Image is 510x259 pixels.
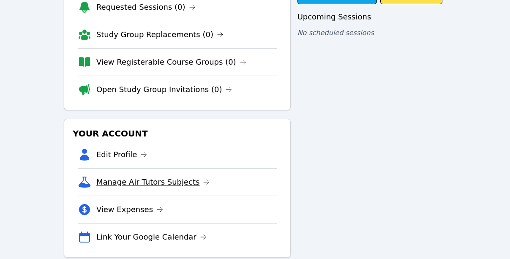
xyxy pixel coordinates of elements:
a: Manage Air Tutors Subjects [96,176,210,188]
a: Open Study Group Invitations (0) [96,84,232,95]
h3: Upcoming Sessions [297,11,447,23]
span: No scheduled sessions [297,29,374,37]
a: View Expenses [96,204,163,215]
a: Requested Sessions (0) [96,1,196,13]
a: Edit Profile [96,149,147,161]
a: Study Group Replacements (0) [96,29,224,41]
a: View Registerable Course Groups (0) [96,56,246,68]
h3: Your Account [71,126,284,141]
a: Link Your Google Calendar [96,231,207,243]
